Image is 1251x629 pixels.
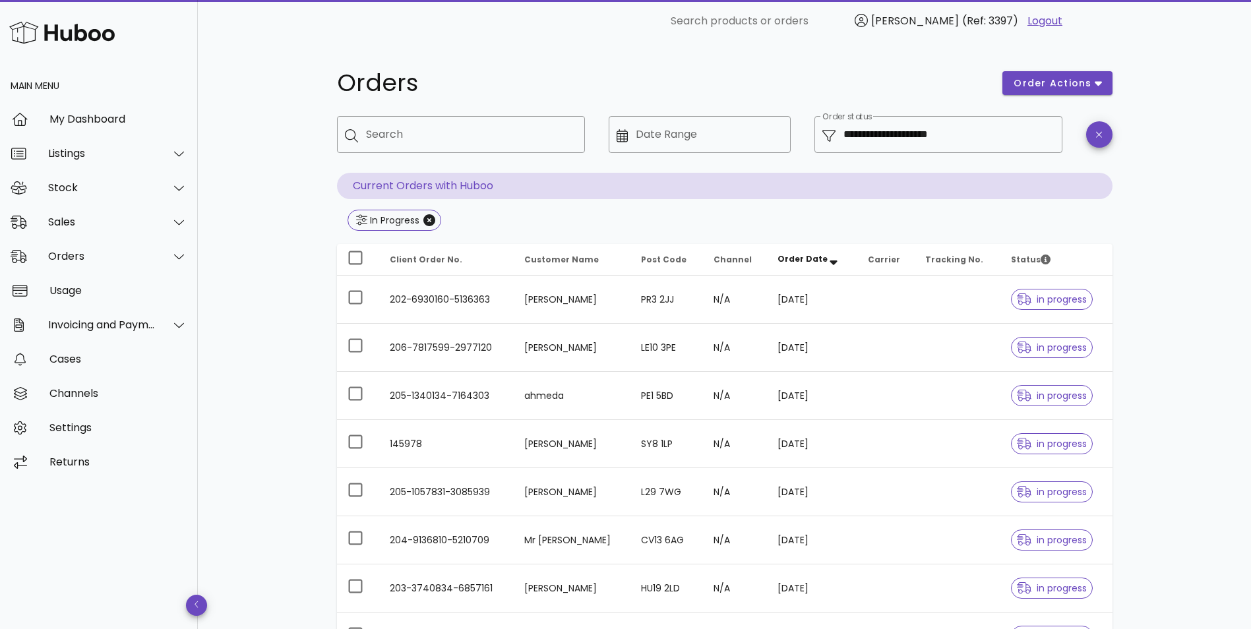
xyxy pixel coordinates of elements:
[49,353,187,365] div: Cases
[767,468,857,516] td: [DATE]
[367,214,419,227] div: In Progress
[767,324,857,372] td: [DATE]
[9,18,115,47] img: Huboo Logo
[703,564,768,613] td: N/A
[514,244,630,276] th: Customer Name
[703,372,768,420] td: N/A
[767,372,857,420] td: [DATE]
[48,181,156,194] div: Stock
[868,254,900,265] span: Carrier
[379,372,514,420] td: 205-1340134-7164303
[703,324,768,372] td: N/A
[703,276,768,324] td: N/A
[514,276,630,324] td: [PERSON_NAME]
[514,324,630,372] td: [PERSON_NAME]
[514,516,630,564] td: Mr [PERSON_NAME]
[767,516,857,564] td: [DATE]
[390,254,462,265] span: Client Order No.
[379,244,514,276] th: Client Order No.
[514,372,630,420] td: ahmeda
[630,420,702,468] td: SY8 1LP
[703,244,768,276] th: Channel
[1011,254,1051,265] span: Status
[641,254,687,265] span: Post Code
[857,244,915,276] th: Carrier
[767,276,857,324] td: [DATE]
[514,420,630,468] td: [PERSON_NAME]
[962,13,1018,28] span: (Ref: 3397)
[379,468,514,516] td: 205-1057831-3085939
[703,516,768,564] td: N/A
[379,420,514,468] td: 145978
[379,324,514,372] td: 206-7817599-2977120
[630,468,702,516] td: L29 7WG
[767,564,857,613] td: [DATE]
[49,421,187,434] div: Settings
[337,173,1113,199] p: Current Orders with Huboo
[630,324,702,372] td: LE10 3PE
[49,284,187,297] div: Usage
[49,456,187,468] div: Returns
[1017,343,1087,352] span: in progress
[514,468,630,516] td: [PERSON_NAME]
[630,372,702,420] td: PE1 5BD
[337,71,987,95] h1: Orders
[49,113,187,125] div: My Dashboard
[1017,584,1087,593] span: in progress
[1000,244,1112,276] th: Status
[1017,391,1087,400] span: in progress
[48,147,156,160] div: Listings
[915,244,1000,276] th: Tracking No.
[379,564,514,613] td: 203-3740834-6857161
[49,387,187,400] div: Channels
[1017,439,1087,448] span: in progress
[714,254,752,265] span: Channel
[630,564,702,613] td: HU19 2LD
[379,276,514,324] td: 202-6930160-5136363
[703,420,768,468] td: N/A
[1017,295,1087,304] span: in progress
[514,564,630,613] td: [PERSON_NAME]
[524,254,599,265] span: Customer Name
[630,516,702,564] td: CV13 6AG
[871,13,959,28] span: [PERSON_NAME]
[778,253,828,264] span: Order Date
[48,318,156,331] div: Invoicing and Payments
[48,216,156,228] div: Sales
[767,420,857,468] td: [DATE]
[767,244,857,276] th: Order Date: Sorted descending. Activate to remove sorting.
[703,468,768,516] td: N/A
[1002,71,1112,95] button: order actions
[630,276,702,324] td: PR3 2JJ
[1027,13,1062,29] a: Logout
[1017,535,1087,545] span: in progress
[822,112,872,122] label: Order status
[1017,487,1087,496] span: in progress
[379,516,514,564] td: 204-9136810-5210709
[48,250,156,262] div: Orders
[423,214,435,226] button: Close
[630,244,702,276] th: Post Code
[1013,76,1092,90] span: order actions
[925,254,983,265] span: Tracking No.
